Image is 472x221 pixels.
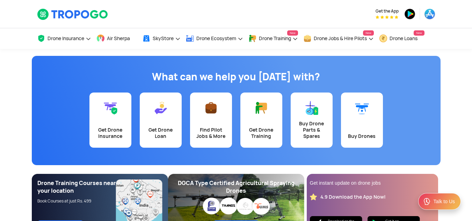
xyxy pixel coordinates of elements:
[434,198,455,205] div: Talk to Us
[305,101,319,115] img: Buy Drone Parts & Spares
[314,36,367,41] span: Drone Jobs & Hire Pilots
[424,8,435,20] img: appstore
[363,30,373,36] span: New
[423,197,431,206] img: ic_Support.svg
[320,194,386,200] div: 4.9 Download the App Now!
[194,127,228,139] div: Find Pilot Jobs & More
[254,101,268,115] img: Get Drone Training
[196,36,236,41] span: Drone Ecosystem
[186,28,243,49] a: Drone Ecosystem
[259,36,291,41] span: Drone Training
[140,93,182,148] a: Get Drone Loan
[341,93,383,148] a: Buy Drones
[355,101,369,115] img: Buy Drones
[142,28,181,49] a: SkyStore
[204,101,218,115] img: Find Pilot Jobs & More
[376,8,399,14] span: Get the App
[37,28,91,49] a: Drone Insurance
[310,193,317,200] img: star_rating
[154,101,168,115] img: Get Drone Loan
[89,93,131,148] a: Get Drone Insurance
[174,179,299,195] div: DGCA Type Certified Agricultural Spraying Drones
[96,28,137,49] a: Air Sherpa
[376,15,398,19] img: App Raking
[94,127,127,139] div: Get Drone Insurance
[37,198,116,204] div: Book Courses at just Rs. 499
[287,30,298,36] span: New
[107,36,130,41] span: Air Sherpa
[345,133,379,139] div: Buy Drones
[295,120,328,139] div: Buy Drone Parts & Spares
[190,93,232,148] a: Find Pilot Jobs & More
[37,179,116,195] div: Drone Training Courses near your location
[303,28,374,49] a: Drone Jobs & Hire PilotsNew
[37,70,435,84] h1: What can we help you [DATE] with?
[37,8,109,20] img: TropoGo Logo
[245,127,278,139] div: Get Drone Training
[240,93,282,148] a: Get Drone Training
[48,36,84,41] span: Drone Insurance
[153,36,174,41] span: SkyStore
[379,28,424,49] a: Drone LoansNew
[310,179,435,186] div: Get instant update on drone jobs
[291,93,333,148] a: Buy Drone Parts & Spares
[390,36,417,41] span: Drone Loans
[144,127,177,139] div: Get Drone Loan
[404,8,415,20] img: playstore
[414,30,424,36] span: New
[248,28,298,49] a: Drone TrainingNew
[103,101,117,115] img: Get Drone Insurance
